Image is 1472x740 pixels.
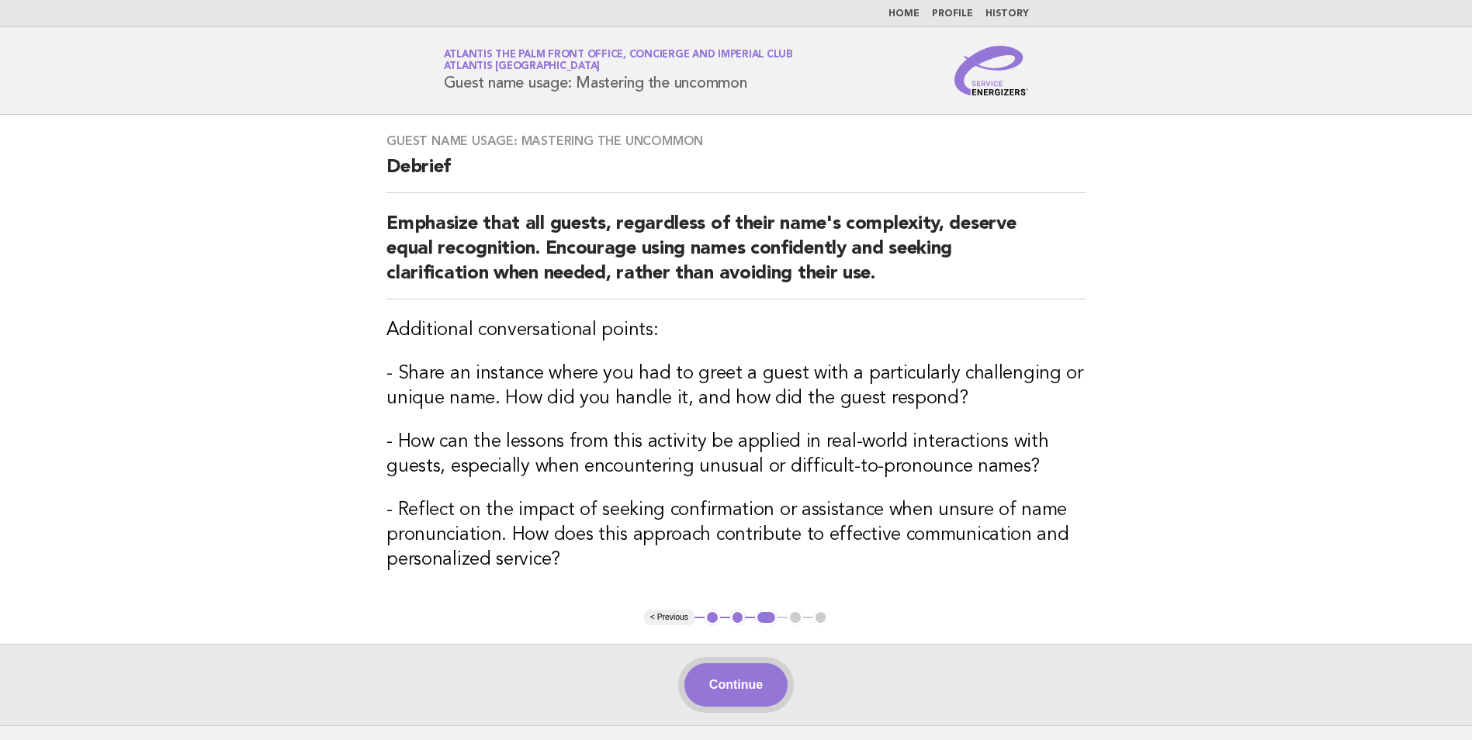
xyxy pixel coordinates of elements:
[730,610,746,625] button: 2
[755,610,778,625] button: 3
[386,498,1086,572] h3: - Reflect on the impact of seeking confirmation or assistance when unsure of name pronunciation. ...
[954,46,1029,95] img: Service Energizers
[386,361,1086,411] h3: - Share an instance where you had to greet a guest with a particularly challenging or unique name...
[386,318,1086,343] h3: Additional conversational points:
[386,430,1086,479] h3: - How can the lessons from this activity be applied in real-world interactions with guests, espec...
[386,155,1086,193] h2: Debrief
[705,610,720,625] button: 1
[386,212,1086,299] h2: Emphasize that all guests, regardless of their name's complexity, deserve equal recognition. Enco...
[985,9,1029,19] a: History
[444,50,793,91] h1: Guest name usage: Mastering the uncommon
[444,62,601,72] span: Atlantis [GEOGRAPHIC_DATA]
[932,9,973,19] a: Profile
[888,9,920,19] a: Home
[444,50,793,71] a: Atlantis The Palm Front Office, Concierge and Imperial ClubAtlantis [GEOGRAPHIC_DATA]
[644,610,694,625] button: < Previous
[386,133,1086,149] h3: Guest name usage: Mastering the uncommon
[684,663,788,707] button: Continue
